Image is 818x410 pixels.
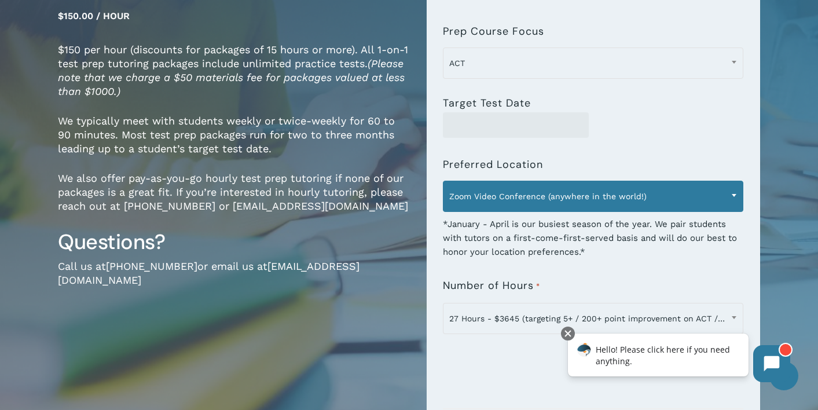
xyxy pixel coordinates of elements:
[443,159,543,170] label: Preferred Location
[443,303,743,334] span: 27 Hours - $3645 (targeting 5+ / 200+ point improvement on ACT / SAT; reg. $4050)
[58,171,409,229] p: We also offer pay-as-you-go hourly test prep tutoring if none of our packages is a great fit. If ...
[443,25,544,37] label: Prep Course Focus
[443,47,743,79] span: ACT
[443,306,743,331] span: 27 Hours - $3645 (targeting 5+ / 200+ point improvement on ACT / SAT; reg. $4050)
[556,324,802,394] iframe: Chatbot
[106,260,197,272] a: [PHONE_NUMBER]
[58,10,130,21] span: $150.00 / hour
[58,43,409,114] p: $150 per hour (discounts for packages of 15 hours or more). All 1-on-1 test prep tutoring package...
[443,51,743,75] span: ACT
[443,97,531,109] label: Target Test Date
[443,184,743,208] span: Zoom Video Conference (anywhere in the world!)
[58,114,409,171] p: We typically meet with students weekly or twice-weekly for 60 to 90 minutes. Most test prep packa...
[58,259,409,303] p: Call us at or email us at
[58,57,405,97] em: (Please note that we charge a $50 materials fee for packages valued at less than $1000.)
[443,181,743,212] span: Zoom Video Conference (anywhere in the world!)
[443,280,540,292] label: Number of Hours
[443,341,619,386] iframe: reCAPTCHA
[443,210,743,259] div: *January - April is our busiest season of the year. We pair students with tutors on a first-come-...
[58,229,409,255] h3: Questions?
